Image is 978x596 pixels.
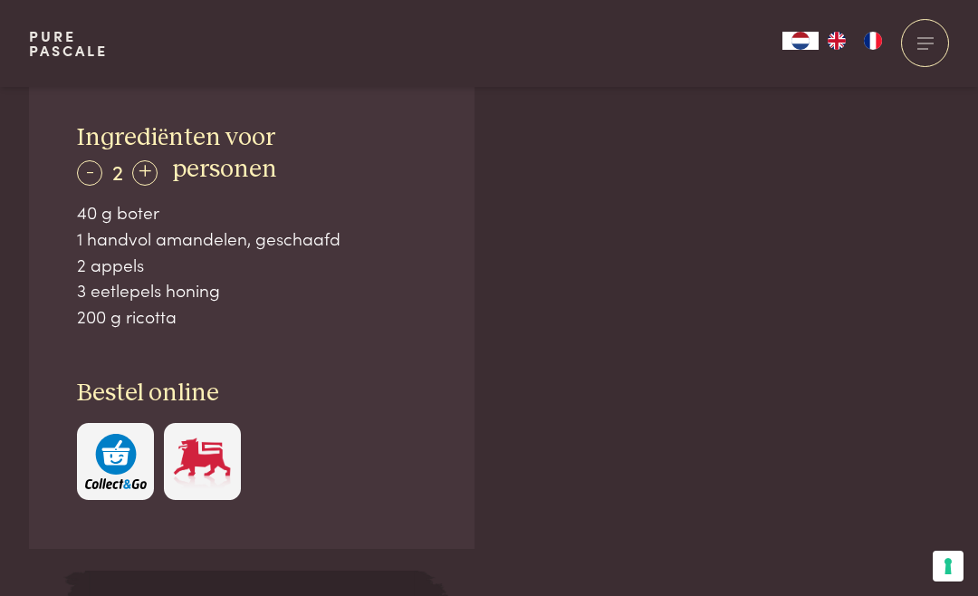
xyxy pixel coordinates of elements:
[819,32,891,50] ul: Language list
[85,434,147,489] img: c308188babc36a3a401bcb5cb7e020f4d5ab42f7cacd8327e500463a43eeb86c.svg
[29,29,108,58] a: PurePascale
[782,32,819,50] a: NL
[77,303,427,330] div: 200 g ricotta
[132,160,158,186] div: +
[77,378,427,409] h3: Bestel online
[782,32,819,50] div: Language
[782,32,891,50] aside: Language selected: Nederlands
[933,551,964,582] button: Uw voorkeuren voor toestemming voor trackingtechnologieën
[171,434,233,489] img: Delhaize
[77,252,427,278] div: 2 appels
[819,32,855,50] a: EN
[77,199,427,226] div: 40 g boter
[77,160,102,186] div: -
[77,277,427,303] div: 3 eetlepels honing
[172,157,277,182] span: personen
[112,156,123,186] span: 2
[77,125,275,150] span: Ingrediënten voor
[77,226,427,252] div: 1 handvol amandelen, geschaafd
[855,32,891,50] a: FR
